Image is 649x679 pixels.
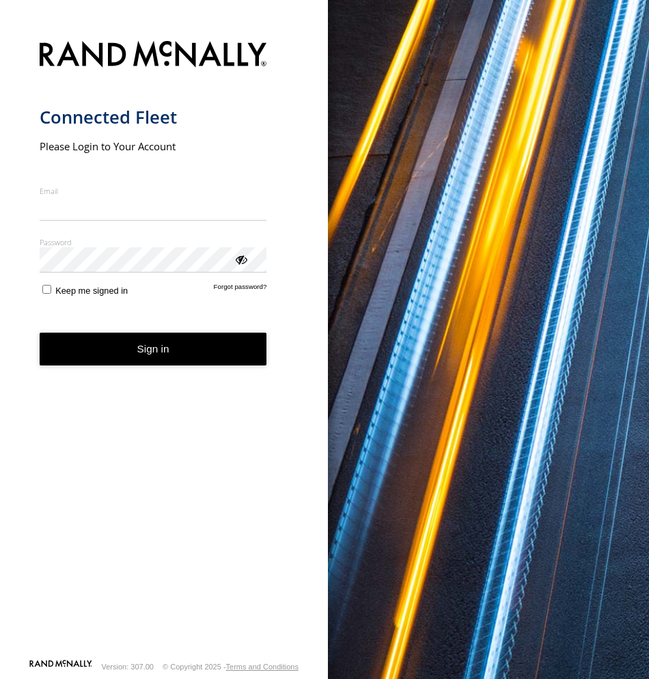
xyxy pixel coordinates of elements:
[40,38,267,73] img: Rand McNally
[102,663,154,671] div: Version: 307.00
[40,333,267,366] button: Sign in
[163,663,299,671] div: © Copyright 2025 -
[226,663,299,671] a: Terms and Conditions
[40,139,267,153] h2: Please Login to Your Account
[42,285,51,294] input: Keep me signed in
[214,283,267,296] a: Forgot password?
[40,106,267,128] h1: Connected Fleet
[234,252,247,266] div: ViewPassword
[40,186,267,196] label: Email
[29,660,92,674] a: Visit our Website
[40,33,289,659] form: main
[40,237,267,247] label: Password
[55,286,128,296] span: Keep me signed in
